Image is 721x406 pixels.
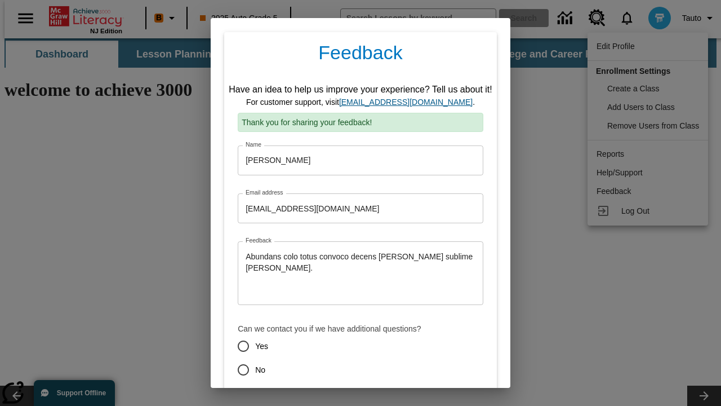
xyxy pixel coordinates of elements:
[229,83,492,96] div: Have an idea to help us improve your experience? Tell us about it!
[255,364,265,376] span: No
[255,341,268,352] span: Yes
[238,113,483,132] p: Thank you for sharing your feedback!
[224,32,497,78] h4: Feedback
[246,236,272,245] label: Feedback
[246,140,261,149] label: Name
[238,334,483,382] div: contact-permission
[229,96,492,108] div: For customer support, visit .
[246,188,283,197] label: Email address
[339,98,473,107] a: support, will open in new browser tab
